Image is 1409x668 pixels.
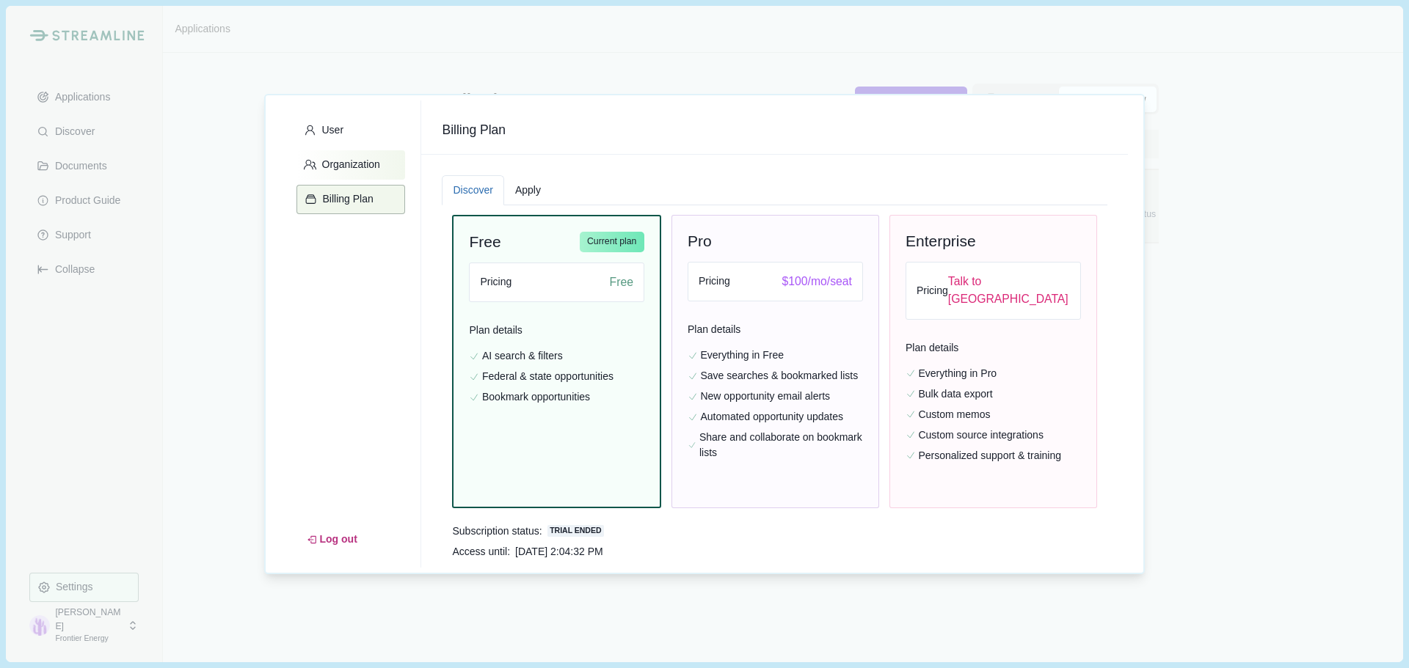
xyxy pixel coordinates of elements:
[318,193,374,205] p: Billing Plan
[699,430,863,460] span: Share and collaborate on bookmark lists
[700,389,830,404] span: New opportunity email alerts
[317,124,344,136] p: User
[918,448,1061,463] span: Personalized support & training
[482,348,563,364] span: AI search & filters
[906,340,1081,361] span: Plan details
[918,407,990,422] span: Custom memos
[515,544,603,559] span: [DATE] 2:04:32 PM
[482,389,590,405] span: Bookmark opportunities
[442,175,503,205] button: Discover
[948,273,1070,309] span: Talk to [GEOGRAPHIC_DATA]
[469,323,644,343] span: Plan details
[688,231,712,252] span: Pro
[504,175,552,205] button: Apply
[452,544,510,559] span: Access until:
[782,273,852,291] span: $100/mo/seat
[699,274,730,289] span: Pricing
[918,366,997,381] span: Everything in Pro
[296,185,405,214] button: Billing Plan
[580,232,644,252] div: Current plan
[700,348,784,363] span: Everything in Free
[442,121,1107,139] span: Billing Plan
[688,322,863,342] span: Plan details
[547,525,604,537] span: Trial ended
[296,116,405,145] button: User
[918,386,992,402] span: Bulk data export
[317,158,380,171] p: Organization
[906,231,976,252] span: Enterprise
[610,274,633,292] span: Free
[700,409,843,425] span: Automated opportunity updates
[482,369,614,384] span: Federal & state opportunities
[296,150,405,180] button: Organization
[700,368,858,383] span: Save searches & bookmarked lists
[480,274,511,290] span: Pricing
[469,232,500,252] span: Free
[296,526,368,552] button: Log out
[452,524,542,539] span: Subscription status:
[918,427,1043,443] span: Custom source integrations
[917,283,948,298] span: Pricing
